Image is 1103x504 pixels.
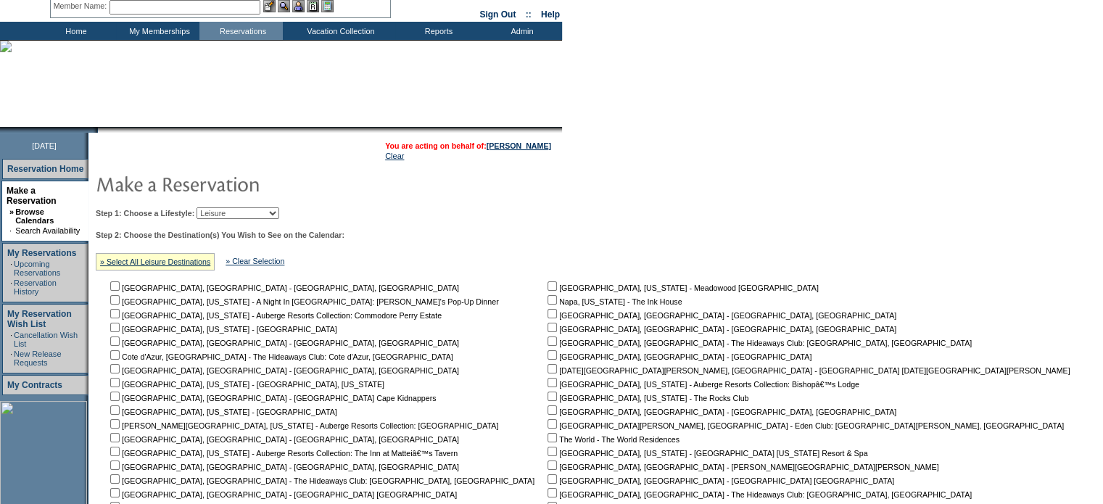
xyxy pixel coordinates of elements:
nobr: [GEOGRAPHIC_DATA], [US_STATE] - Auberge Resorts Collection: Commodore Perry Estate [107,311,442,320]
nobr: [DATE][GEOGRAPHIC_DATA][PERSON_NAME], [GEOGRAPHIC_DATA] - [GEOGRAPHIC_DATA] [DATE][GEOGRAPHIC_DAT... [545,366,1070,375]
nobr: [GEOGRAPHIC_DATA], [GEOGRAPHIC_DATA] - The Hideaways Club: [GEOGRAPHIC_DATA], [GEOGRAPHIC_DATA] [107,476,534,485]
nobr: Cote d'Azur, [GEOGRAPHIC_DATA] - The Hideaways Club: Cote d'Azur, [GEOGRAPHIC_DATA] [107,352,453,361]
td: Vacation Collection [283,22,395,40]
td: My Memberships [116,22,199,40]
a: Sign Out [479,9,516,20]
td: · [10,278,12,296]
nobr: [GEOGRAPHIC_DATA], [US_STATE] - A Night In [GEOGRAPHIC_DATA]: [PERSON_NAME]'s Pop-Up Dinner [107,297,499,306]
td: Admin [479,22,562,40]
a: Search Availability [15,226,80,235]
a: » Clear Selection [226,257,284,265]
a: Make a Reservation [7,186,57,206]
nobr: [GEOGRAPHIC_DATA], [US_STATE] - Auberge Resorts Collection: The Inn at Matteiâ€™s Tavern [107,449,458,458]
nobr: [GEOGRAPHIC_DATA], [GEOGRAPHIC_DATA] - [GEOGRAPHIC_DATA], [GEOGRAPHIC_DATA] [107,366,459,375]
a: » Select All Leisure Destinations [100,257,210,266]
nobr: [GEOGRAPHIC_DATA], [GEOGRAPHIC_DATA] - [GEOGRAPHIC_DATA], [GEOGRAPHIC_DATA] [545,325,896,334]
nobr: [GEOGRAPHIC_DATA], [US_STATE] - [GEOGRAPHIC_DATA] [107,408,337,416]
td: · [10,350,12,367]
span: :: [526,9,532,20]
nobr: [GEOGRAPHIC_DATA], [GEOGRAPHIC_DATA] - [GEOGRAPHIC_DATA] [545,352,811,361]
b: » [9,207,14,216]
nobr: [GEOGRAPHIC_DATA], [GEOGRAPHIC_DATA] - [GEOGRAPHIC_DATA], [GEOGRAPHIC_DATA] [545,311,896,320]
a: Reservation Home [7,164,83,174]
nobr: [GEOGRAPHIC_DATA][PERSON_NAME], [GEOGRAPHIC_DATA] - Eden Club: [GEOGRAPHIC_DATA][PERSON_NAME], [G... [545,421,1064,430]
img: blank.gif [98,127,99,133]
nobr: [GEOGRAPHIC_DATA], [GEOGRAPHIC_DATA] - [GEOGRAPHIC_DATA], [GEOGRAPHIC_DATA] [107,463,459,471]
nobr: [GEOGRAPHIC_DATA], [GEOGRAPHIC_DATA] - The Hideaways Club: [GEOGRAPHIC_DATA], [GEOGRAPHIC_DATA] [545,490,972,499]
nobr: [GEOGRAPHIC_DATA], [GEOGRAPHIC_DATA] - [GEOGRAPHIC_DATA] [GEOGRAPHIC_DATA] [107,490,457,499]
span: [DATE] [32,141,57,150]
span: You are acting on behalf of: [385,141,551,150]
img: pgTtlMakeReservation.gif [96,169,386,198]
td: · [10,331,12,348]
a: New Release Requests [14,350,61,367]
a: My Reservations [7,248,76,258]
td: Home [33,22,116,40]
b: Step 2: Choose the Destination(s) You Wish to See on the Calendar: [96,231,344,239]
td: Reports [395,22,479,40]
nobr: The World - The World Residences [545,435,679,444]
img: promoShadowLeftCorner.gif [93,127,98,133]
nobr: Napa, [US_STATE] - The Ink House [545,297,682,306]
a: Help [541,9,560,20]
nobr: [GEOGRAPHIC_DATA], [US_STATE] - [GEOGRAPHIC_DATA] [US_STATE] Resort & Spa [545,449,867,458]
nobr: [GEOGRAPHIC_DATA], [GEOGRAPHIC_DATA] - The Hideaways Club: [GEOGRAPHIC_DATA], [GEOGRAPHIC_DATA] [545,339,972,347]
nobr: [GEOGRAPHIC_DATA], [US_STATE] - Meadowood [GEOGRAPHIC_DATA] [545,284,819,292]
a: Upcoming Reservations [14,260,60,277]
a: My Contracts [7,380,62,390]
a: [PERSON_NAME] [487,141,551,150]
nobr: [GEOGRAPHIC_DATA], [US_STATE] - [GEOGRAPHIC_DATA] [107,325,337,334]
nobr: [GEOGRAPHIC_DATA], [GEOGRAPHIC_DATA] - [GEOGRAPHIC_DATA], [GEOGRAPHIC_DATA] [107,284,459,292]
nobr: [GEOGRAPHIC_DATA], [GEOGRAPHIC_DATA] - [GEOGRAPHIC_DATA], [GEOGRAPHIC_DATA] [107,339,459,347]
nobr: [GEOGRAPHIC_DATA], [GEOGRAPHIC_DATA] - [PERSON_NAME][GEOGRAPHIC_DATA][PERSON_NAME] [545,463,938,471]
nobr: [GEOGRAPHIC_DATA], [US_STATE] - [GEOGRAPHIC_DATA], [US_STATE] [107,380,384,389]
nobr: [GEOGRAPHIC_DATA], [GEOGRAPHIC_DATA] - [GEOGRAPHIC_DATA] [GEOGRAPHIC_DATA] [545,476,894,485]
a: Reservation History [14,278,57,296]
nobr: [PERSON_NAME][GEOGRAPHIC_DATA], [US_STATE] - Auberge Resorts Collection: [GEOGRAPHIC_DATA] [107,421,498,430]
nobr: [GEOGRAPHIC_DATA], [US_STATE] - The Rocks Club [545,394,748,402]
nobr: [GEOGRAPHIC_DATA], [GEOGRAPHIC_DATA] - [GEOGRAPHIC_DATA] Cape Kidnappers [107,394,436,402]
a: Clear [385,152,404,160]
td: · [10,260,12,277]
a: Browse Calendars [15,207,54,225]
td: · [9,226,14,235]
b: Step 1: Choose a Lifestyle: [96,209,194,218]
nobr: [GEOGRAPHIC_DATA], [GEOGRAPHIC_DATA] - [GEOGRAPHIC_DATA], [GEOGRAPHIC_DATA] [107,435,459,444]
nobr: [GEOGRAPHIC_DATA], [US_STATE] - Auberge Resorts Collection: Bishopâ€™s Lodge [545,380,859,389]
a: My Reservation Wish List [7,309,72,329]
a: Cancellation Wish List [14,331,78,348]
td: Reservations [199,22,283,40]
nobr: [GEOGRAPHIC_DATA], [GEOGRAPHIC_DATA] - [GEOGRAPHIC_DATA], [GEOGRAPHIC_DATA] [545,408,896,416]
